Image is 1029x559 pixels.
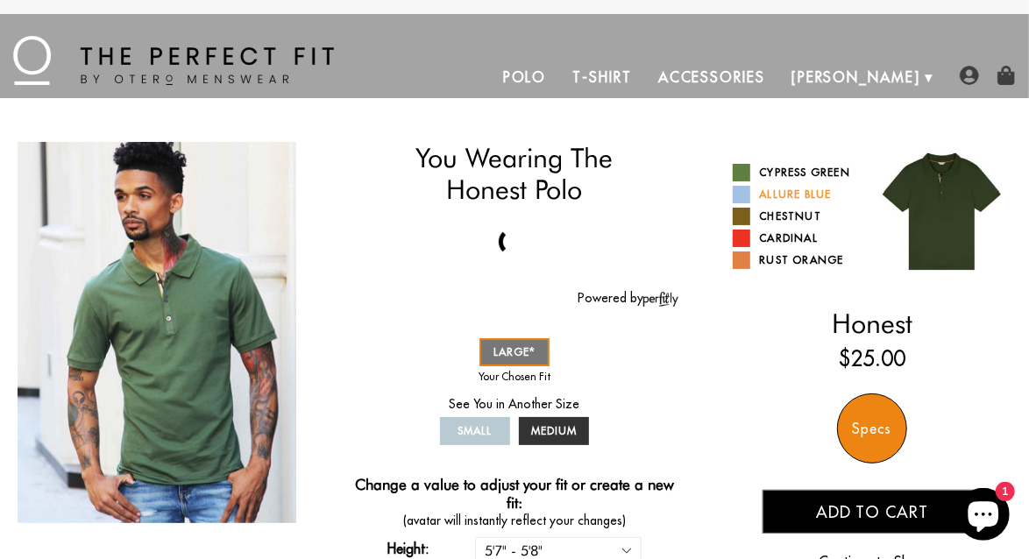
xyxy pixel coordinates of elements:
[493,345,536,358] span: LARGE
[816,502,929,522] span: Add to cart
[490,56,560,98] a: Polo
[18,142,296,523] div: 1 / 3
[733,164,859,181] a: Cypress Green
[351,512,678,530] span: (avatar will instantly reflect your changes)
[578,290,678,306] a: Powered by
[645,56,778,98] a: Accessories
[440,417,510,445] a: SMALL
[351,142,678,206] h1: You Wearing The Honest Polo
[960,66,979,85] img: user-account-icon.png
[733,230,859,247] a: Cardinal
[479,338,550,366] a: LARGE
[458,424,493,437] span: SMALL
[952,488,1015,545] inbox-online-store-chat: Shopify online store chat
[733,308,1011,339] h2: Honest
[733,186,859,203] a: Allure Blue
[519,417,589,445] a: MEDIUM
[387,538,475,559] label: Height:
[778,56,933,98] a: [PERSON_NAME]
[18,142,296,523] img: otero-cypress-green-polo-action_1024x1024_2x_8894e234-887b-48e5-953a-e78a9f3bc093_340x.jpg
[872,142,1011,281] img: 017.jpg
[733,251,859,269] a: Rust Orange
[351,476,678,512] h4: Change a value to adjust your fit or create a new fit:
[763,490,982,534] button: Add to cart
[839,343,905,374] ins: $25.00
[837,393,907,463] div: Specs
[733,208,859,225] a: Chestnut
[531,424,577,437] span: MEDIUM
[13,36,334,85] img: The Perfect Fit - by Otero Menswear - Logo
[643,292,678,307] img: perfitly-logo_73ae6c82-e2e3-4a36-81b1-9e913f6ac5a1.png
[997,66,1016,85] img: shopping-bag-icon.png
[559,56,644,98] a: T-Shirt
